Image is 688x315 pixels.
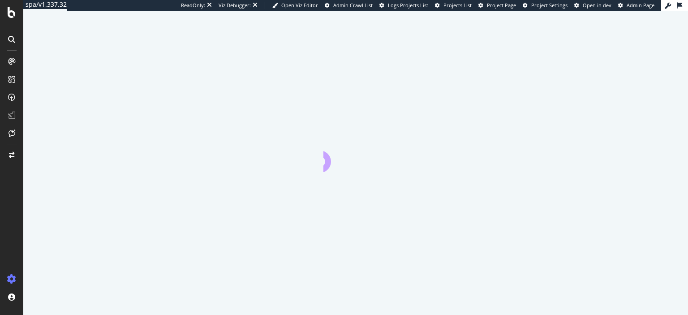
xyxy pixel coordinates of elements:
span: Logs Projects List [388,2,428,9]
a: Open in dev [574,2,611,9]
span: Open in dev [583,2,611,9]
div: Viz Debugger: [219,2,251,9]
a: Open Viz Editor [272,2,318,9]
a: Projects List [435,2,472,9]
a: Logs Projects List [379,2,428,9]
a: Admin Page [618,2,654,9]
div: ReadOnly: [181,2,205,9]
div: animation [323,140,388,172]
a: Project Page [478,2,516,9]
a: Admin Crawl List [325,2,373,9]
span: Project Settings [531,2,568,9]
a: Project Settings [523,2,568,9]
span: Project Page [487,2,516,9]
span: Admin Crawl List [333,2,373,9]
span: Projects List [443,2,472,9]
span: Admin Page [627,2,654,9]
span: Open Viz Editor [281,2,318,9]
